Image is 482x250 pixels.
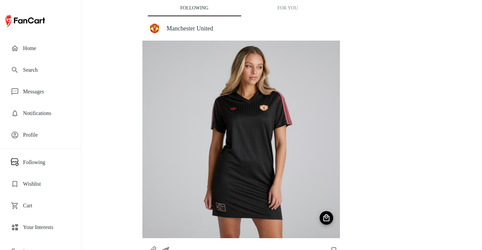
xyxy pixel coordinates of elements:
[5,176,75,192] div: Wishlist
[5,62,75,78] div: Search
[23,202,70,210] span: Cart
[23,131,70,139] span: Profile
[5,127,75,143] div: Profile
[5,105,75,121] div: Notifications
[142,41,340,238] img: image of product
[23,158,70,166] span: Following
[149,23,160,34] img: store img
[23,44,70,52] span: Home
[23,109,70,117] span: Notifications
[23,223,70,231] span: Your Interests
[5,219,75,235] div: Your Interests
[320,211,333,225] button: Shop
[23,88,70,96] span: Messages
[5,198,75,214] div: Cart
[23,180,70,188] span: Wishlist
[167,25,335,32] h4: Manchester United
[5,13,45,29] img: FanCart logo
[23,66,70,74] span: Search
[5,40,75,56] div: Home
[5,84,75,100] div: Messages
[5,154,75,171] div: Following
